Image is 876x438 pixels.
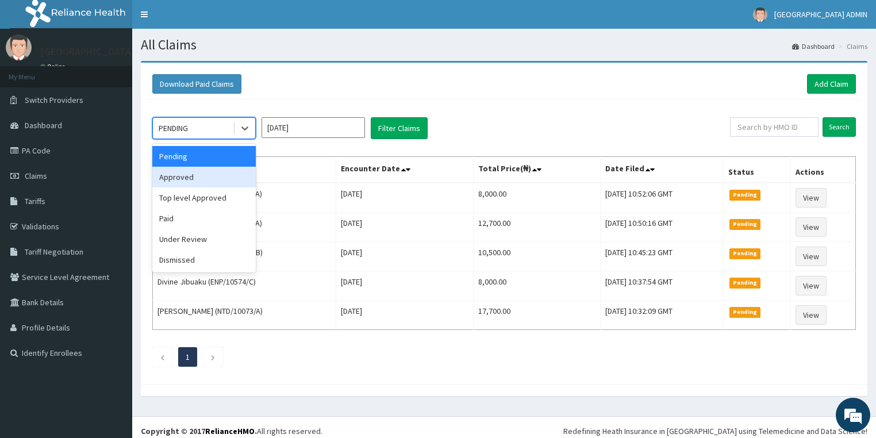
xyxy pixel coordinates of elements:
[823,117,856,137] input: Search
[25,95,83,105] span: Switch Providers
[40,63,68,71] a: Online
[601,242,724,271] td: [DATE] 10:45:23 GMT
[141,37,867,52] h1: All Claims
[473,301,600,330] td: 17,700.00
[563,425,867,437] div: Redefining Heath Insurance in [GEOGRAPHIC_DATA] using Telemedicine and Data Science!
[601,183,724,213] td: [DATE] 10:52:06 GMT
[473,271,600,301] td: 8,000.00
[796,188,827,208] a: View
[186,352,190,362] a: Page 1 is your current page
[40,47,166,57] p: [GEOGRAPHIC_DATA] ADMIN
[141,426,257,436] strong: Copyright © 2017 .
[152,167,256,187] div: Approved
[25,120,62,130] span: Dashboard
[336,301,473,330] td: [DATE]
[25,171,47,181] span: Claims
[153,271,336,301] td: Divine Jibuaku (ENP/10574/C)
[729,190,761,200] span: Pending
[601,157,724,183] th: Date Filed
[160,352,165,362] a: Previous page
[796,247,827,266] a: View
[152,187,256,208] div: Top level Approved
[601,271,724,301] td: [DATE] 10:37:54 GMT
[25,196,45,206] span: Tariffs
[729,307,761,317] span: Pending
[205,426,255,436] a: RelianceHMO
[262,117,365,138] input: Select Month and Year
[601,213,724,242] td: [DATE] 10:50:16 GMT
[796,305,827,325] a: View
[336,242,473,271] td: [DATE]
[25,247,83,257] span: Tariff Negotiation
[729,248,761,259] span: Pending
[210,352,216,362] a: Next page
[336,213,473,242] td: [DATE]
[774,9,867,20] span: [GEOGRAPHIC_DATA] ADMIN
[753,7,767,22] img: User Image
[729,219,761,229] span: Pending
[473,213,600,242] td: 12,700.00
[336,157,473,183] th: Encounter Date
[6,34,32,60] img: User Image
[730,117,819,137] input: Search by HMO ID
[601,301,724,330] td: [DATE] 10:32:09 GMT
[473,183,600,213] td: 8,000.00
[152,146,256,167] div: Pending
[790,157,855,183] th: Actions
[792,41,835,51] a: Dashboard
[152,249,256,270] div: Dismissed
[152,74,241,94] button: Download Paid Claims
[336,271,473,301] td: [DATE]
[729,278,761,288] span: Pending
[152,208,256,229] div: Paid
[796,217,827,237] a: View
[371,117,428,139] button: Filter Claims
[473,242,600,271] td: 10,500.00
[836,41,867,51] li: Claims
[153,301,336,330] td: [PERSON_NAME] (NTD/10073/A)
[723,157,790,183] th: Status
[796,276,827,295] a: View
[473,157,600,183] th: Total Price(₦)
[807,74,856,94] a: Add Claim
[152,229,256,249] div: Under Review
[159,122,188,134] div: PENDING
[336,183,473,213] td: [DATE]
